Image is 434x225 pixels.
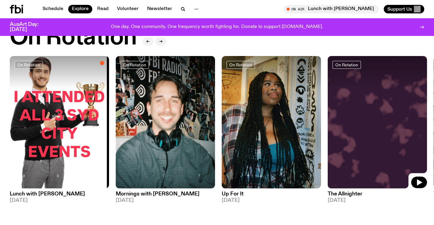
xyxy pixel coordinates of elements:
span: [DATE] [10,198,109,203]
a: Lunch with [PERSON_NAME][DATE] [10,188,109,203]
h3: AusArt Day: [DATE] [10,22,49,32]
a: Mornings with [PERSON_NAME][DATE] [116,188,215,203]
a: Newsletter [143,5,176,13]
h3: The Allnighter [328,192,427,197]
button: On AirLunch with [PERSON_NAME] [284,5,379,13]
a: The Allnighter[DATE] [328,188,427,203]
a: Read [94,5,112,13]
span: On Rotation [123,62,146,67]
span: [DATE] [328,198,427,203]
a: Explore [68,5,92,13]
a: Schedule [39,5,67,13]
span: On Rotation [335,62,358,67]
button: Support Us [384,5,424,13]
a: On Rotation [333,61,361,69]
a: Volunteer [113,5,142,13]
h3: Lunch with [PERSON_NAME] [10,192,109,197]
span: [DATE] [222,198,321,203]
span: On Rotation [17,62,40,67]
img: Radio presenter Ben Hansen sits in front of a wall of photos and an fbi radio sign. Film photo. B... [116,56,215,188]
a: On Rotation [227,61,255,69]
span: Support Us [387,6,412,12]
h2: On Rotation [10,26,136,49]
img: Ify - a Brown Skin girl with black braided twists, looking up to the side with her tongue stickin... [222,56,321,188]
p: One day. One community. One frequency worth fighting for. Donate to support [DOMAIN_NAME]. [111,24,323,30]
span: [DATE] [116,198,215,203]
a: On Rotation [15,61,43,69]
span: On Rotation [229,62,252,67]
h3: Up For It [222,192,321,197]
a: Up For It[DATE] [222,188,321,203]
a: On Rotation [121,61,149,69]
h3: Mornings with [PERSON_NAME] [116,192,215,197]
